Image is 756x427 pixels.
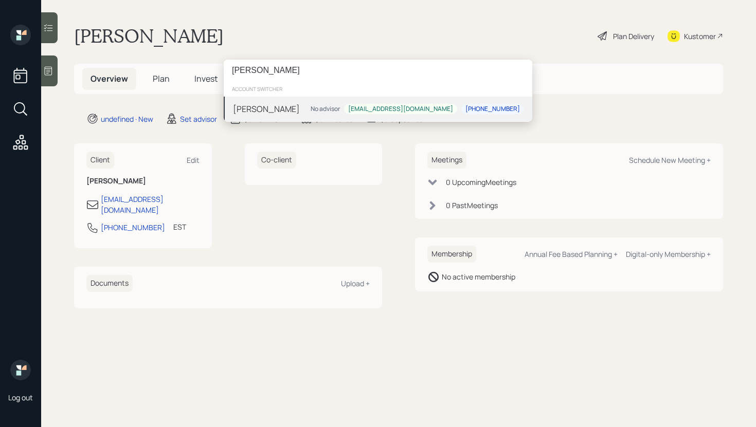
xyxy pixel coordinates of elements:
input: Type a command or search… [224,60,532,81]
div: [EMAIL_ADDRESS][DOMAIN_NAME] [348,105,453,114]
div: [PERSON_NAME] [233,103,300,115]
div: [PHONE_NUMBER] [465,105,520,114]
div: No advisor [311,105,340,114]
div: account switcher [224,81,532,97]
